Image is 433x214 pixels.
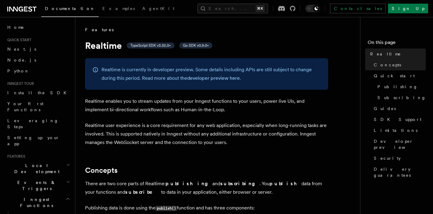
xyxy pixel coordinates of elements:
span: Limitations [374,127,418,133]
span: Python [7,69,29,73]
h1: Realtime [85,40,328,51]
a: Quick start [371,70,426,81]
a: developer preview here [187,75,240,81]
strong: publish [270,181,301,186]
span: Local Development [5,162,66,175]
span: Examples [102,6,135,11]
button: Toggle dark mode [305,5,320,12]
span: Concepts [374,62,401,68]
a: Examples [99,2,139,16]
a: Concepts [371,59,426,70]
a: Contact sales [330,4,386,13]
span: Quick start [5,38,31,42]
button: Search...⌘K [198,4,268,13]
p: Realtime enables you to stream updates from your Inngest functions to your users, power live UIs,... [85,97,328,114]
span: Go SDK v0.9.0+ [183,43,209,48]
span: Install the SDK [7,90,70,95]
span: TypeScript SDK v3.32.0+ [130,43,171,48]
a: Subscribing [375,92,426,103]
a: Leveraging Steps [5,115,71,132]
span: Quick start [374,73,415,79]
strong: subscribe [125,189,161,195]
span: Events & Triggers [5,179,66,192]
span: Home [7,24,24,30]
a: Documentation [41,2,99,17]
a: Limitations [371,125,426,136]
span: Features [85,27,114,33]
a: Concepts [85,166,118,175]
p: Realtime user experience is a core requirement for any web application, especially when long-runn... [85,121,328,147]
span: AgentKit [142,6,174,11]
span: Publishing [377,84,418,90]
kbd: ⌘K [256,5,264,12]
span: Inngest tour [5,81,34,86]
a: Security [371,153,426,164]
a: AgentKit [139,2,178,16]
a: Setting up your app [5,132,71,149]
a: Node.js [5,55,71,65]
span: Inngest Functions [5,196,66,209]
span: Your first Functions [7,101,43,112]
span: Subscribing [377,95,426,101]
button: Events & Triggers [5,177,71,194]
span: Delivery guarantees [374,166,426,178]
span: Realtime [370,51,401,57]
span: Documentation [45,6,95,11]
strong: publishing [166,181,212,186]
h4: On this page [368,39,426,48]
span: Security [374,155,401,161]
span: Next.js [7,47,36,52]
span: Guides [374,105,396,112]
a: SDK Support [371,114,426,125]
p: Realtime is currently in developer preview. Some details including APIs are still subject to chan... [101,65,321,82]
span: Setting up your app [7,135,60,146]
button: Inngest Functions [5,194,71,211]
p: Publishing data is done using the function and has three components: [85,204,328,212]
strong: subscribing [220,181,259,186]
span: SDK Support [374,116,421,122]
a: Install the SDK [5,87,71,98]
span: Features [5,154,25,159]
a: Home [5,22,71,33]
button: Local Development [5,160,71,177]
p: There are two core parts of Realtime: and . You data from your functions and to data in your appl... [85,179,328,196]
a: Next.js [5,44,71,55]
a: Developer preview [371,136,426,153]
a: Realtime [368,48,426,59]
a: Guides [371,103,426,114]
a: Delivery guarantees [371,164,426,181]
a: Your first Functions [5,98,71,115]
span: Leveraging Steps [7,118,59,129]
a: Python [5,65,71,76]
code: publish() [156,206,177,211]
span: Node.js [7,58,36,62]
a: Sign Up [388,4,428,13]
span: Developer preview [374,138,426,150]
a: Publishing [375,81,426,92]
